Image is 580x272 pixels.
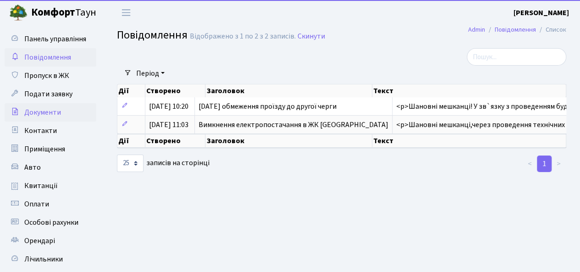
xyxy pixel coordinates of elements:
input: Пошук... [467,48,566,66]
span: [DATE] обмеження проїзду до другої черги [199,101,337,111]
th: Текст [372,84,566,97]
b: Комфорт [31,5,75,20]
select: записів на сторінці [117,155,144,172]
a: Повідомлення [5,48,96,67]
button: Переключити навігацію [115,5,138,20]
th: Дії [117,84,145,97]
a: Орендарі [5,232,96,250]
span: Авто [24,162,41,172]
img: logo.png [9,4,28,22]
span: Квитанції [24,181,58,191]
th: Створено [145,134,206,148]
span: Пропуск в ЖК [24,71,69,81]
a: 1 [537,155,552,172]
b: [PERSON_NAME] [514,8,569,18]
a: Подати заявку [5,85,96,103]
span: Вимкнення електропостачання в ЖК [GEOGRAPHIC_DATA] [199,120,388,130]
span: Лічильники [24,254,63,264]
a: Пропуск в ЖК [5,67,96,85]
th: Заголовок [205,84,372,97]
span: Таун [31,5,96,21]
a: Лічильники [5,250,96,268]
a: [PERSON_NAME] [514,7,569,18]
th: Дії [117,134,145,148]
label: записів на сторінці [117,155,210,172]
a: Оплати [5,195,96,213]
span: Особові рахунки [24,217,78,228]
span: Подати заявку [24,89,72,99]
li: Список [536,25,566,35]
th: Заголовок [205,134,372,148]
a: Приміщення [5,140,96,158]
span: Приміщення [24,144,65,154]
th: Створено [145,84,206,97]
span: Панель управління [24,34,86,44]
span: [DATE] 11:03 [149,120,188,130]
span: Контакти [24,126,57,136]
a: Скинути [298,32,325,41]
a: Авто [5,158,96,177]
span: Повідомлення [117,27,188,43]
span: Повідомлення [24,52,71,62]
span: Оплати [24,199,49,209]
a: Повідомлення [495,25,536,34]
span: Документи [24,107,61,117]
span: Орендарі [24,236,55,246]
a: Період [133,66,168,81]
a: Документи [5,103,96,122]
a: Контакти [5,122,96,140]
a: Панель управління [5,30,96,48]
a: Квитанції [5,177,96,195]
div: Відображено з 1 по 2 з 2 записів. [190,32,296,41]
a: Особові рахунки [5,213,96,232]
span: [DATE] 10:20 [149,101,188,111]
th: Текст [372,134,566,148]
a: Admin [468,25,485,34]
nav: breadcrumb [454,20,580,39]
